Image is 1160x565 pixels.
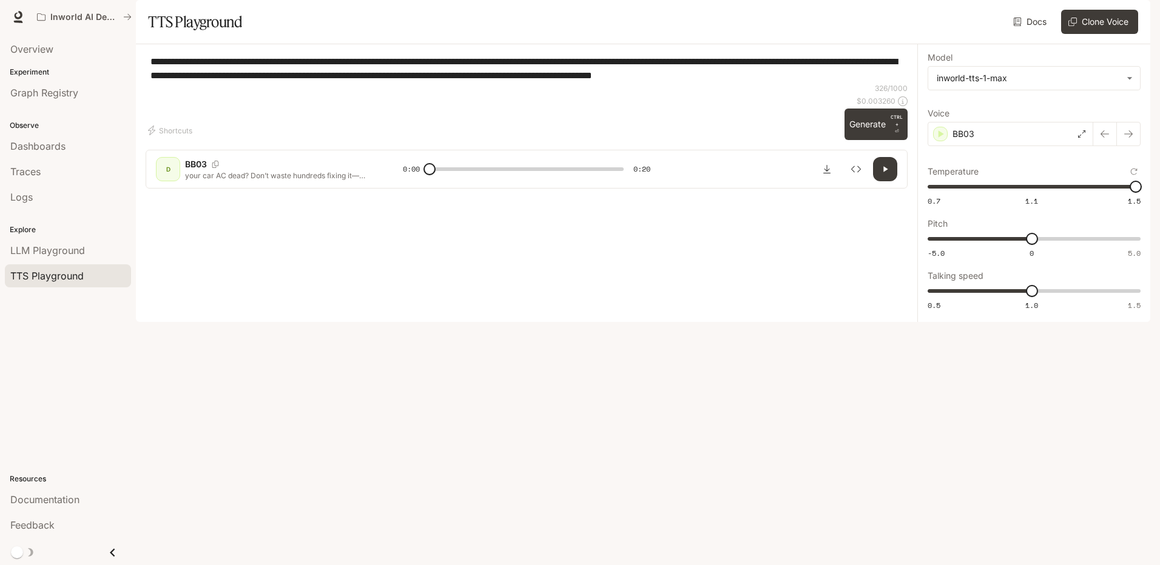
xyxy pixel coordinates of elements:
[50,12,118,22] p: Inworld AI Demos
[207,161,224,168] button: Copy Voice ID
[403,163,420,175] span: 0:00
[953,128,974,140] p: BB03
[32,5,137,29] button: All workspaces
[928,196,940,206] span: 0.7
[1128,248,1141,258] span: 5.0
[857,96,895,106] p: $ 0.003260
[148,10,242,34] h1: TTS Playground
[928,109,949,118] p: Voice
[928,219,948,228] p: Pitch
[1128,196,1141,206] span: 1.5
[928,67,1140,90] div: inworld-tts-1-max
[937,72,1121,84] div: inworld-tts-1-max
[1128,300,1141,310] span: 1.5
[1061,10,1138,34] button: Clone Voice
[928,300,940,310] span: 0.5
[845,109,908,140] button: GenerateCTRL +⏎
[633,163,650,175] span: 0:20
[928,272,983,280] p: Talking speed
[146,121,197,140] button: Shortcuts
[815,157,839,181] button: Download audio
[875,83,908,93] p: 326 / 1000
[1127,165,1141,178] button: Reset to default
[891,113,903,135] p: ⏎
[185,158,207,170] p: BB03
[1025,300,1038,310] span: 1.0
[928,53,953,62] p: Model
[1025,196,1038,206] span: 1.1
[928,248,945,258] span: -5.0
[844,157,868,181] button: Inspect
[1011,10,1051,34] a: Docs
[891,113,903,128] p: CTRL +
[928,167,979,176] p: Temperature
[158,159,178,179] div: D
[185,170,374,181] p: your car AC dead? Don’t waste hundreds fixing it—grab this! This little portable AC clips right i...
[1030,248,1034,258] span: 0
